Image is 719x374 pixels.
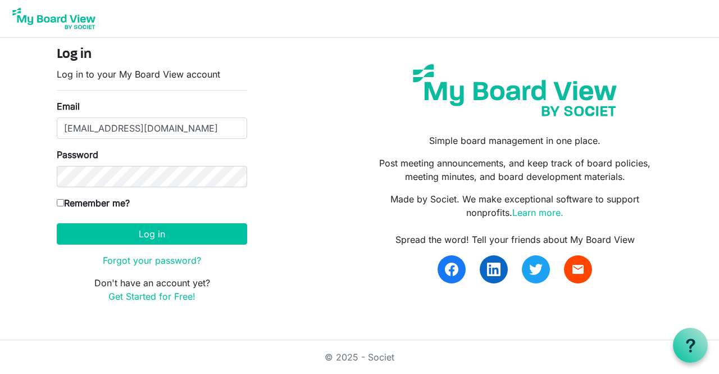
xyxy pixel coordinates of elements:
[103,255,201,266] a: Forgot your password?
[57,199,64,206] input: Remember me?
[564,255,592,283] a: email
[368,156,662,183] p: Post meeting announcements, and keep track of board policies, meeting minutes, and board developm...
[512,207,563,218] a: Learn more.
[57,100,80,113] label: Email
[57,67,247,81] p: Log in to your My Board View account
[368,134,662,147] p: Simple board management in one place.
[368,192,662,219] p: Made by Societ. We make exceptional software to support nonprofits.
[108,291,195,302] a: Get Started for Free!
[325,352,394,363] a: © 2025 - Societ
[57,148,98,161] label: Password
[571,263,585,276] span: email
[9,4,99,33] img: My Board View Logo
[57,276,247,303] p: Don't have an account yet?
[57,196,130,210] label: Remember me?
[57,223,247,245] button: Log in
[445,263,458,276] img: facebook.svg
[57,47,247,63] h4: Log in
[368,233,662,246] div: Spread the word! Tell your friends about My Board View
[404,56,625,125] img: my-board-view-societ.svg
[529,263,543,276] img: twitter.svg
[487,263,500,276] img: linkedin.svg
